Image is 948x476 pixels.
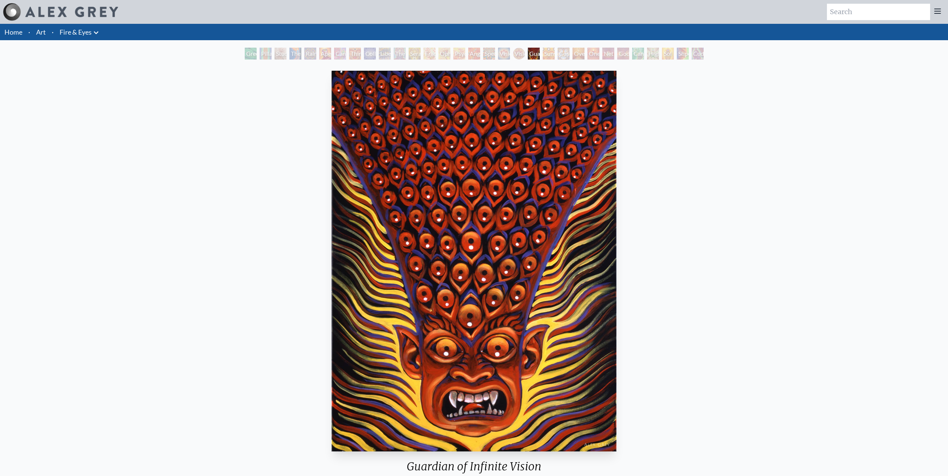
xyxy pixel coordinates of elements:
[438,48,450,60] div: Ophanic Eyelash
[289,48,301,60] div: The Torch
[349,48,361,60] div: Third Eye Tears of Joy
[498,48,510,60] div: Vision Crystal
[334,48,346,60] div: Cannabis Sutra
[36,27,46,37] a: Art
[647,48,659,60] div: Higher Vision
[260,48,272,60] div: Pillar of Awareness
[602,48,614,60] div: Net of Being
[662,48,674,60] div: Sol Invictus
[424,48,435,60] div: Fractal Eyes
[617,48,629,60] div: Godself
[483,48,495,60] div: Spectral Lotus
[468,48,480,60] div: Angel Skin
[245,48,257,60] div: Green Hand
[275,48,286,60] div: Study for the Great Turn
[49,24,57,40] li: ·
[319,48,331,60] div: Aperture
[25,24,33,40] li: ·
[513,48,525,60] div: Vision Crystal Tondo
[332,71,617,451] img: Guardian-of-Infinite-Vision-2005-Alex-Grey-watermarked.jpg
[632,48,644,60] div: Cannafist
[558,48,570,60] div: Cosmic Elf
[692,48,704,60] div: Cuddle
[827,4,930,20] input: Search
[394,48,406,60] div: The Seer
[364,48,376,60] div: Collective Vision
[304,48,316,60] div: Rainbow Eye Ripple
[60,27,92,37] a: Fire & Eyes
[587,48,599,60] div: One
[4,28,22,36] a: Home
[528,48,540,60] div: Guardian of Infinite Vision
[379,48,391,60] div: Liberation Through Seeing
[543,48,555,60] div: Sunyata
[677,48,689,60] div: Shpongled
[409,48,421,60] div: Seraphic Transport Docking on the Third Eye
[453,48,465,60] div: Psychomicrograph of a Fractal Paisley Cherub Feather Tip
[573,48,584,60] div: Oversoul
